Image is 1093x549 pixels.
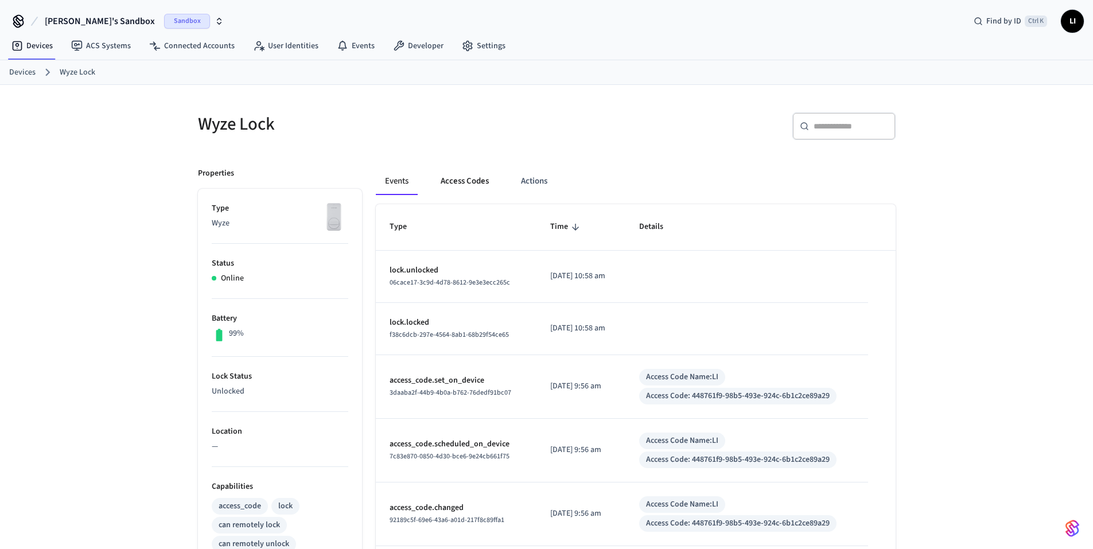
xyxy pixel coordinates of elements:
[212,481,348,493] p: Capabilities
[212,203,348,215] p: Type
[198,168,234,180] p: Properties
[453,36,515,56] a: Settings
[431,168,498,195] button: Access Codes
[2,36,62,56] a: Devices
[390,451,509,461] span: 7c83e870-0850-4d30-bce6-9e24cb661f75
[212,426,348,438] p: Location
[964,11,1056,32] div: Find by IDCtrl K
[212,217,348,229] p: Wyze
[212,441,348,453] p: —
[390,515,504,525] span: 92189c5f-69e6-43a6-a01d-217f8c89ffa1
[512,168,557,195] button: Actions
[212,386,348,398] p: Unlocked
[1061,10,1084,33] button: LI
[244,36,328,56] a: User Identities
[219,500,261,512] div: access_code
[550,218,583,236] span: Time
[212,371,348,383] p: Lock Status
[390,375,523,387] p: access_code.set_on_device
[45,14,155,28] span: [PERSON_NAME]'s Sandbox
[198,112,540,136] h5: Wyze Lock
[550,508,612,520] p: [DATE] 9:56 am
[212,258,348,270] p: Status
[390,502,523,514] p: access_code.changed
[1065,519,1079,538] img: SeamLogoGradient.69752ec5.svg
[384,36,453,56] a: Developer
[646,517,830,529] div: Access Code: 448761f9-98b5-493e-924c-6b1c2ce89a29
[320,203,348,231] img: Wyze Lock
[390,278,510,287] span: 06cace17-3c9d-4d78-8612-9e3e3ecc265c
[646,499,718,511] div: Access Code Name: LI
[639,218,678,236] span: Details
[646,435,718,447] div: Access Code Name: LI
[376,168,896,195] div: ant example
[140,36,244,56] a: Connected Accounts
[390,218,422,236] span: Type
[550,322,612,334] p: [DATE] 10:58 am
[9,67,36,79] a: Devices
[550,380,612,392] p: [DATE] 9:56 am
[229,328,244,340] p: 99%
[328,36,384,56] a: Events
[390,317,523,329] p: lock.locked
[986,15,1021,27] span: Find by ID
[219,519,280,531] div: can remotely lock
[646,390,830,402] div: Access Code: 448761f9-98b5-493e-924c-6b1c2ce89a29
[376,168,418,195] button: Events
[646,371,718,383] div: Access Code Name: LI
[1025,15,1047,27] span: Ctrl K
[390,264,523,277] p: lock.unlocked
[550,444,612,456] p: [DATE] 9:56 am
[164,14,210,29] span: Sandbox
[278,500,293,512] div: lock
[390,330,509,340] span: f38c6dcb-297e-4564-8ab1-68b29f54ce65
[60,67,95,79] a: Wyze Lock
[212,313,348,325] p: Battery
[550,270,612,282] p: [DATE] 10:58 am
[390,388,511,398] span: 3daaba2f-44b9-4b0a-b762-76dedf91bc07
[390,438,523,450] p: access_code.scheduled_on_device
[62,36,140,56] a: ACS Systems
[1062,11,1083,32] span: LI
[646,454,830,466] div: Access Code: 448761f9-98b5-493e-924c-6b1c2ce89a29
[221,272,244,285] p: Online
